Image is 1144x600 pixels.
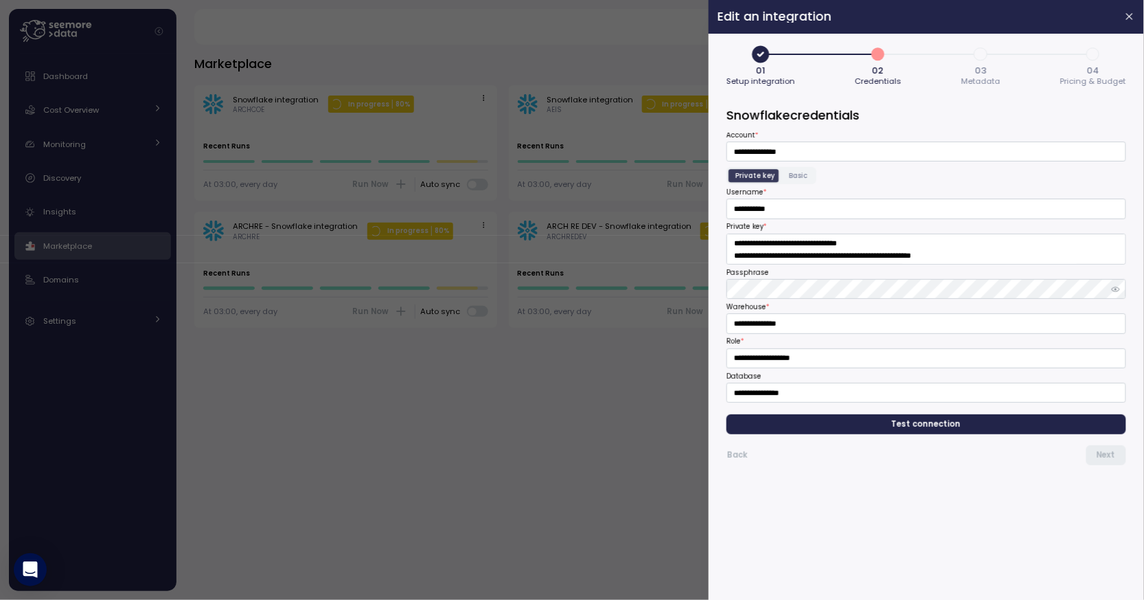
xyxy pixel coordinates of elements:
button: Back [727,445,748,465]
h3: Snowflake credentials [727,107,1126,124]
span: Pricing & Budget [1060,78,1126,85]
div: Open Intercom Messenger [14,553,47,586]
span: Credentials [855,78,902,85]
h2: Edit an integration [718,10,1113,23]
span: Metadata [961,78,1000,85]
button: Next [1086,445,1126,465]
span: Private key [735,170,775,181]
span: 04 [1087,66,1099,75]
button: 202Credentials [855,43,902,89]
span: 02 [873,66,884,75]
button: Test connection [727,414,1126,434]
button: 01Setup integration [727,43,795,89]
span: 01 [756,66,766,75]
button: 404Pricing & Budget [1060,43,1126,89]
span: 03 [975,66,987,75]
span: Next [1097,446,1115,465]
span: Basic [789,170,808,181]
span: 3 [970,43,993,66]
span: Test connection [892,415,961,434]
span: 4 [1082,43,1105,66]
span: Setup integration [727,78,795,85]
span: 2 [867,43,890,66]
span: Back [727,446,748,465]
button: 303Metadata [961,43,1000,89]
